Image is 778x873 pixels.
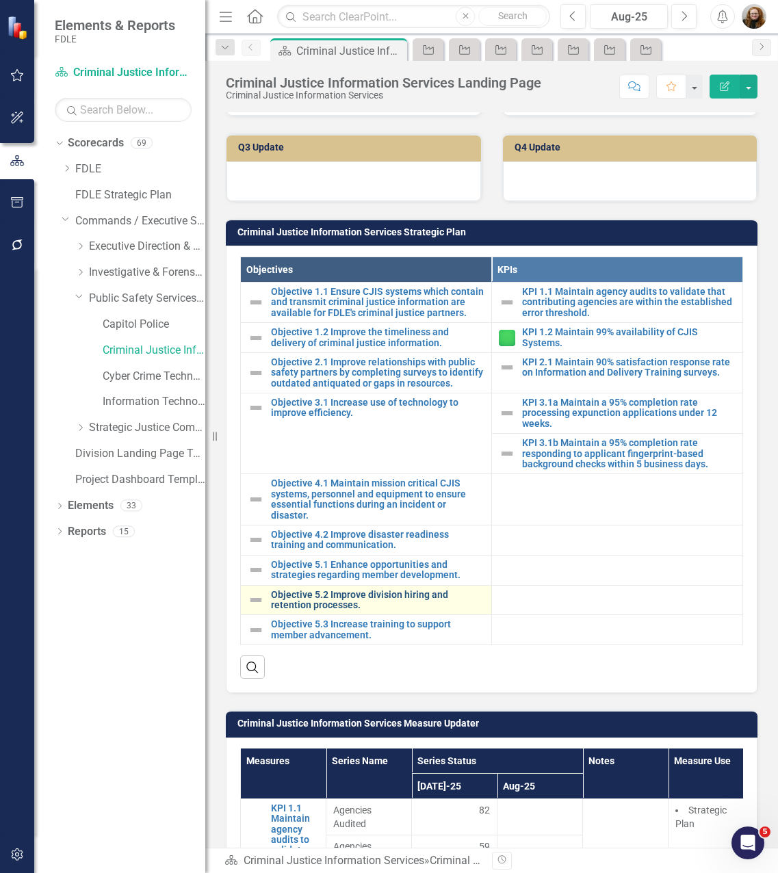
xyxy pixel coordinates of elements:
[226,75,541,90] div: Criminal Justice Information Services Landing Page
[492,352,743,393] td: Double-Click to Edit Right Click for Context Menu
[731,826,764,859] iframe: Intercom live chat
[522,287,736,318] a: KPI 1.1 Maintain agency audits to validate that contributing agencies are within the established ...
[226,90,541,101] div: Criminal Justice Information Services
[241,352,492,393] td: Double-Click to Edit Right Click for Context Menu
[590,4,668,29] button: Aug-25
[430,854,680,867] div: Criminal Justice Information Services Landing Page
[271,478,484,521] a: Objective 4.1 Maintain mission critical CJIS systems, personnel and equipment to ensure essential...
[55,34,175,44] small: FDLE
[499,330,515,346] img: Proceeding as Planned
[492,323,743,353] td: Double-Click to Edit Right Click for Context Menu
[492,393,743,434] td: Double-Click to Edit Right Click for Context Menu
[248,532,264,548] img: Not Defined
[237,227,751,237] h3: Criminal Justice Information Services Strategic Plan
[522,398,736,429] a: KPI 3.1a Maintain a 95% completion rate processing expunction applications under 12 weeks.
[75,161,205,177] a: FDLE
[89,239,205,255] a: Executive Direction & Business Support
[55,98,192,122] input: Search Below...
[241,555,492,585] td: Double-Click to Edit Right Click for Context Menu
[522,327,736,348] a: KPI 1.2 Maintain 99% availability of CJIS Systems.
[326,798,412,835] td: Double-Click to Edit
[412,835,497,871] td: Double-Click to Edit
[248,400,264,416] img: Not Defined
[492,434,743,474] td: Double-Click to Edit Right Click for Context Menu
[241,525,492,555] td: Double-Click to Edit Right Click for Context Menu
[248,330,264,346] img: Not Defined
[68,135,124,151] a: Scorecards
[522,357,736,378] a: KPI 2.1 Maintain 90% satisfaction response rate on Information and Delivery Training surveys.
[55,65,192,81] a: Criminal Justice Information Services
[241,474,492,525] td: Double-Click to Edit Right Click for Context Menu
[241,393,492,474] td: Double-Click to Edit Right Click for Context Menu
[55,17,175,34] span: Elements & Reports
[131,138,153,149] div: 69
[497,798,583,835] td: Double-Click to Edit
[241,282,492,322] td: Double-Click to Edit Right Click for Context Menu
[271,560,484,581] a: Objective 5.1 Enhance opportunities and strategies regarding member development.
[326,835,412,871] td: Double-Click to Edit
[248,622,264,638] img: Not Defined
[515,142,751,153] h3: Q4 Update
[103,343,205,359] a: Criminal Justice Information Services
[248,294,264,311] img: Not Defined
[498,10,528,21] span: Search
[248,365,264,381] img: Not Defined
[271,287,484,318] a: Objective 1.1 Ensure CJIS systems which contain and transmit criminal justice information are ava...
[224,853,482,869] div: »
[333,839,404,867] span: Agencies Scheduled
[103,369,205,385] a: Cyber Crime Technology & Telecommunications
[499,445,515,462] img: Not Defined
[277,5,550,29] input: Search ClearPoint...
[248,491,264,508] img: Not Defined
[271,327,484,348] a: Objective 1.2 Improve the timeliness and delivery of criminal justice information.
[296,42,404,60] div: Criminal Justice Information Services Landing Page
[271,619,484,640] a: Objective 5.3 Increase training to support member advancement.
[499,405,515,421] img: Not Defined
[89,265,205,281] a: Investigative & Forensic Services Command
[244,854,424,867] a: Criminal Justice Information Services
[237,718,751,729] h3: Criminal Justice Information Services Measure Updater
[271,357,484,389] a: Objective 2.1 Improve relationships with public safety partners by completing surveys to identify...
[412,798,497,835] td: Double-Click to Edit
[271,530,484,551] a: Objective 4.2 Improve disaster readiness training and communication.
[742,4,766,29] img: Jennifer Siddoway
[241,323,492,353] td: Double-Click to Edit Right Click for Context Menu
[75,213,205,229] a: Commands / Executive Support Branch
[760,826,770,837] span: 5
[241,585,492,615] td: Double-Click to Edit Right Click for Context Menu
[75,446,205,462] a: Division Landing Page Template
[89,420,205,436] a: Strategic Justice Command
[497,835,583,871] td: Double-Click to Edit
[68,498,114,514] a: Elements
[675,805,727,829] span: Strategic Plan
[479,803,490,817] span: 82
[113,525,135,537] div: 15
[68,524,106,540] a: Reports
[499,294,515,311] img: Not Defined
[241,615,492,645] td: Double-Click to Edit Right Click for Context Menu
[271,590,484,611] a: Objective 5.2 Improve division hiring and retention processes.
[238,142,474,153] h3: Q3 Update
[492,282,743,322] td: Double-Click to Edit Right Click for Context Menu
[103,394,205,410] a: Information Technology Services
[478,7,547,26] button: Search
[479,839,490,853] span: 59
[333,803,404,831] span: Agencies Audited
[271,398,484,419] a: Objective 3.1 Increase use of technology to improve efficiency.
[75,472,205,488] a: Project Dashboard Template
[522,438,736,469] a: KPI 3.1b Maintain a 95% completion rate responding to applicant fingerprint-based background chec...
[248,592,264,608] img: Not Defined
[75,187,205,203] a: FDLE Strategic Plan
[89,291,205,307] a: Public Safety Services Command
[595,9,663,25] div: Aug-25
[499,359,515,376] img: Not Defined
[120,500,142,512] div: 33
[248,562,264,578] img: Not Defined
[7,16,31,40] img: ClearPoint Strategy
[103,317,205,333] a: Capitol Police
